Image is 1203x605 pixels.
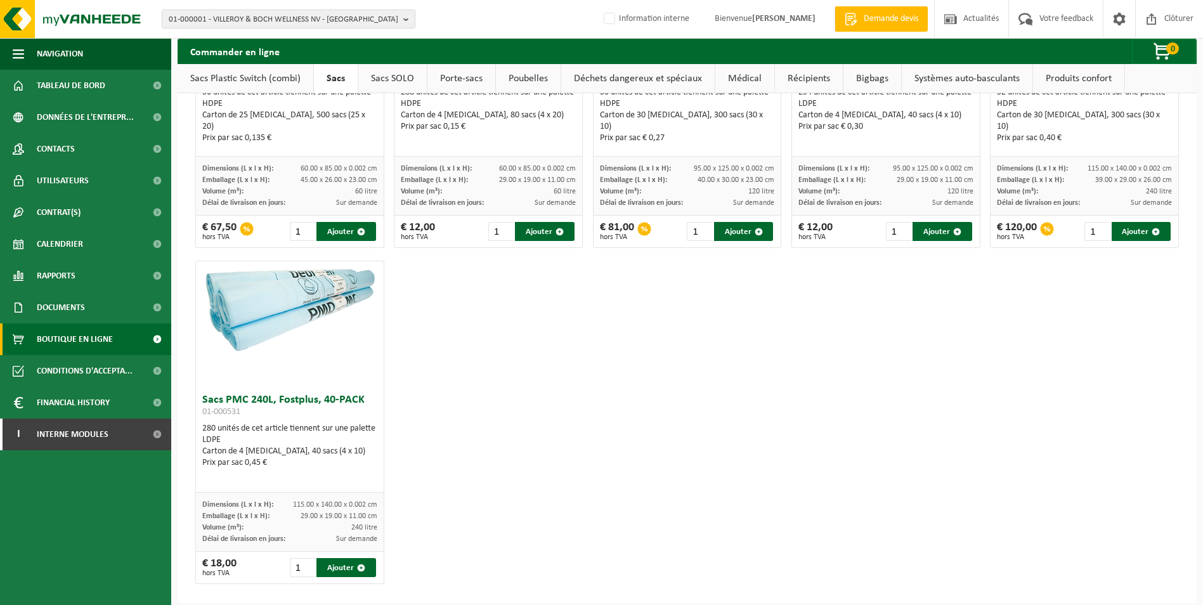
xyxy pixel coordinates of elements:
span: 29.00 x 19.00 x 11.00 cm [897,176,973,184]
span: Volume (m³): [202,188,244,195]
div: € 120,00 [997,222,1037,241]
span: hors TVA [798,233,833,241]
a: Sacs Plastic Switch (combi) [178,64,313,93]
span: Contacts [37,133,75,165]
input: 1 [488,222,514,241]
div: LDPE [798,98,973,110]
span: Interne modules [37,419,108,450]
strong: [PERSON_NAME] [752,14,816,23]
div: Carton de 30 [MEDICAL_DATA], 300 sacs (30 x 10) [600,110,775,133]
span: Sur demande [535,199,576,207]
input: 1 [290,222,315,241]
a: Récipients [775,64,843,93]
button: Ajouter [515,222,574,241]
h3: Sacs PMC 240L, Fostplus, 40-PACK [202,394,377,420]
span: Emballage (L x l x H): [798,176,866,184]
span: Financial History [37,387,110,419]
span: Dimensions (L x l x H): [202,501,273,509]
a: Sacs [314,64,358,93]
span: 60.00 x 85.00 x 0.002 cm [301,165,377,172]
a: Produits confort [1033,64,1124,93]
button: Ajouter [316,222,375,241]
span: Dimensions (L x l x H): [997,165,1068,172]
span: hors TVA [401,233,435,241]
span: Emballage (L x l x H): [202,176,270,184]
div: Carton de 4 [MEDICAL_DATA], 40 sacs (4 x 10) [798,110,973,121]
span: hors TVA [600,233,634,241]
span: hors TVA [202,233,237,241]
a: Poubelles [496,64,561,93]
span: Sur demande [932,199,973,207]
span: hors TVA [202,569,237,577]
div: € 81,00 [600,222,634,241]
button: Ajouter [913,222,972,241]
span: Délai de livraison en jours: [401,199,484,207]
button: Ajouter [316,558,375,577]
span: Emballage (L x l x H): [202,512,270,520]
button: Ajouter [1112,222,1171,241]
span: 240 litre [1146,188,1172,195]
span: Délai de livraison en jours: [997,199,1080,207]
div: Prix par sac 0,15 € [401,121,576,133]
span: Dimensions (L x l x H): [202,165,273,172]
div: Prix par sac 0,45 € [202,457,377,469]
input: 1 [687,222,712,241]
div: Prix par sac 0,40 € [997,133,1172,144]
span: Sur demande [336,199,377,207]
button: 01-000001 - VILLEROY & BOCH WELLNESS NV - [GEOGRAPHIC_DATA] [162,10,415,29]
span: 120 litre [748,188,774,195]
div: Prix par sac 0,135 € [202,133,377,144]
div: HDPE [401,98,576,110]
span: Dimensions (L x l x H): [600,165,671,172]
span: Boutique en ligne [37,323,113,355]
span: Volume (m³): [600,188,641,195]
a: Sacs SOLO [358,64,427,93]
div: 280 unités de cet article tiennent sur une palette [202,423,377,469]
div: Carton de 4 [MEDICAL_DATA], 80 sacs (4 x 20) [401,110,576,121]
span: 45.00 x 26.00 x 23.00 cm [301,176,377,184]
span: I [13,419,24,450]
div: Prix par sac € 0,27 [600,133,775,144]
span: Emballage (L x l x H): [997,176,1064,184]
div: € 18,00 [202,558,237,577]
span: Délai de livraison en jours: [600,199,683,207]
span: Calendrier [37,228,83,260]
span: Délai de livraison en jours: [202,199,285,207]
div: 36 unités de cet article tiennent sur une palette [202,87,377,144]
span: 240 litre [351,524,377,531]
span: 29.00 x 19.00 x 11.00 cm [499,176,576,184]
span: Navigation [37,38,83,70]
a: Bigbags [843,64,901,93]
span: 95.00 x 125.00 x 0.002 cm [893,165,973,172]
input: 1 [1084,222,1110,241]
div: Prix par sac € 0,30 [798,121,973,133]
div: 32 unités de cet article tiennent sur une palette [997,87,1172,144]
div: 294 unités de cet article tiennent sur une palette [798,87,973,133]
span: Volume (m³): [997,188,1038,195]
button: Ajouter [714,222,773,241]
a: Porte-sacs [427,64,495,93]
span: Tableau de bord [37,70,105,101]
a: Déchets dangereux et spéciaux [561,64,715,93]
a: Systèmes auto-basculants [902,64,1032,93]
h2: Commander en ligne [178,39,292,63]
div: HDPE [600,98,775,110]
span: 60 litre [355,188,377,195]
span: 115.00 x 140.00 x 0.002 cm [293,501,377,509]
span: 40.00 x 30.00 x 23.00 cm [698,176,774,184]
span: 29.00 x 19.00 x 11.00 cm [301,512,377,520]
span: Volume (m³): [798,188,840,195]
span: 95.00 x 125.00 x 0.002 cm [694,165,774,172]
span: 60.00 x 85.00 x 0.002 cm [499,165,576,172]
span: Documents [37,292,85,323]
a: Médical [715,64,774,93]
span: Volume (m³): [401,188,442,195]
span: Dimensions (L x l x H): [798,165,869,172]
span: Délai de livraison en jours: [798,199,881,207]
span: 115.00 x 140.00 x 0.002 cm [1088,165,1172,172]
div: € 67,50 [202,222,237,241]
span: Conditions d'accepta... [37,355,133,387]
span: Données de l'entrepr... [37,101,134,133]
a: Demande devis [835,6,928,32]
span: Sur demande [733,199,774,207]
